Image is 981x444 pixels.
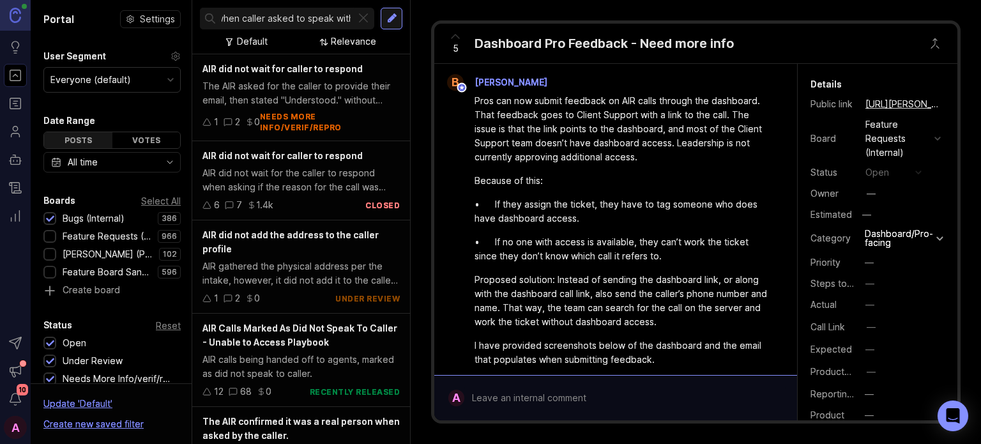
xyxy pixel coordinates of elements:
div: Default [237,34,268,49]
div: A [448,390,464,406]
p: 102 [163,249,177,259]
div: 0 [266,385,271,399]
div: 6 [214,198,220,212]
button: Expected [862,341,878,358]
div: Proposed solution: Instead of sending the dashboard link, or along with the dashboard call link, ... [475,273,772,329]
div: Pros can now submit feedback on AIR calls through the dashboard. That feedback goes to Client Sup... [475,94,772,164]
a: Roadmaps [4,92,27,115]
div: B [447,74,464,91]
div: The AIR asked for the caller to provide their email, then stated "Understood." without letting th... [202,79,400,107]
div: — [867,187,876,201]
div: AIR did not wait for the caller to respond when asking if the reason for the call was correct and... [202,166,400,194]
label: Reporting Team [810,388,879,399]
button: Notifications [4,388,27,411]
div: 7 [236,198,242,212]
p: 386 [162,213,177,224]
div: Feature Requests (Internal) [865,118,929,160]
button: A [4,416,27,439]
a: Portal [4,64,27,87]
button: Settings [120,10,181,28]
div: 12 [214,385,224,399]
div: — [865,277,874,291]
img: Canny Home [10,8,21,22]
div: 1 [214,291,218,305]
div: under review [335,293,400,304]
p: 966 [162,231,177,241]
div: AIR calls being handed off to agents, marked as did not speak to caller. [202,353,400,381]
div: Details [810,77,842,92]
a: AIR did not wait for caller to respondAIR did not wait for the caller to respond when asking if t... [192,141,410,220]
div: Dashboard Pro Feedback - Need more info [475,34,734,52]
div: 2 [235,291,240,305]
div: Feature Board Sandbox [DATE] [63,265,151,279]
a: Ideas [4,36,27,59]
div: Estimated [810,210,852,219]
button: Call Link [863,319,879,335]
div: — [867,365,876,379]
div: I have provided screenshots below of the dashboard and the email that populates when submitting f... [475,339,772,367]
button: ProductboardID [863,364,879,380]
div: 1 [214,115,218,129]
div: Reset [156,322,181,329]
div: Update ' Default ' [43,397,112,417]
div: — [865,256,874,270]
div: Open [63,336,86,350]
span: 10 [17,384,28,395]
div: All time [68,155,98,169]
div: 2 [235,115,240,129]
a: AIR did not add the address to the caller profileAIR gathered the physical address per the intake... [192,220,410,314]
div: Date Range [43,113,95,128]
a: Create board [43,286,181,297]
span: [PERSON_NAME] [475,77,547,88]
span: AIR Calls Marked As Did Not Speak To Caller - Unable to Access Playbook [202,323,397,348]
label: Call Link [810,321,845,332]
label: Expected [810,344,852,355]
span: AIR did not wait for caller to respond [202,63,363,74]
div: 68 [240,385,252,399]
div: open [865,165,889,180]
div: Needs More Info/verif/repro [63,372,174,386]
div: Dashboard/Pro-facing [865,229,933,247]
label: Steps to Reproduce [810,278,897,289]
div: Create new saved filter [43,417,144,431]
label: Priority [810,257,840,268]
div: Board [810,132,855,146]
span: The AIR confirmed it was a real person when asked by the caller. [202,416,400,441]
div: Open Intercom Messenger [938,401,968,431]
a: Users [4,120,27,143]
div: Select All [141,197,181,204]
div: 0 [254,115,260,129]
svg: toggle icon [160,157,180,167]
span: 5 [453,42,459,56]
div: — [865,342,874,356]
a: [URL][PERSON_NAME] [862,96,945,112]
div: Feature Requests (Internal) [63,229,151,243]
button: Announcements [4,360,27,383]
a: AIR did not wait for caller to respondThe AIR asked for the caller to provide their email, then s... [192,54,410,141]
button: Steps to Reproduce [862,275,878,292]
label: Actual [810,299,837,310]
div: Under Review [63,354,123,368]
span: AIR did not wait for caller to respond [202,150,363,161]
div: • If no one with access is available, they can’t work the ticket since they don’t know which call... [475,235,772,263]
div: Owner [810,187,855,201]
div: 0 [254,291,260,305]
div: — [865,298,874,312]
h1: Portal [43,11,74,27]
div: Status [43,318,72,333]
a: Changelog [4,176,27,199]
div: recently released [310,387,400,397]
div: Bugs (Internal) [63,211,125,226]
label: ProductboardID [810,366,878,377]
div: Category [810,231,855,245]
div: Relevance [331,34,376,49]
label: Product [810,410,844,420]
div: closed [365,200,400,211]
div: Because of this: [475,174,772,188]
div: — [865,408,874,422]
div: Public link [810,97,855,111]
button: Actual [862,296,878,313]
div: — [867,320,876,334]
input: Search... [222,11,351,26]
